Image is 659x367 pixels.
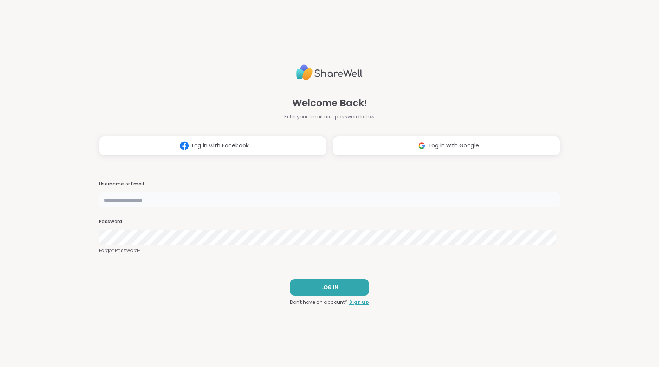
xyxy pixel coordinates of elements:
[292,96,367,110] span: Welcome Back!
[333,136,560,156] button: Log in with Google
[99,136,326,156] button: Log in with Facebook
[321,284,338,291] span: LOG IN
[349,299,369,306] a: Sign up
[414,138,429,153] img: ShareWell Logomark
[429,142,479,150] span: Log in with Google
[177,138,192,153] img: ShareWell Logomark
[290,279,369,296] button: LOG IN
[99,247,560,254] a: Forgot Password?
[296,61,363,84] img: ShareWell Logo
[99,218,560,225] h3: Password
[99,181,560,187] h3: Username or Email
[192,142,249,150] span: Log in with Facebook
[284,113,375,120] span: Enter your email and password below
[290,299,348,306] span: Don't have an account?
